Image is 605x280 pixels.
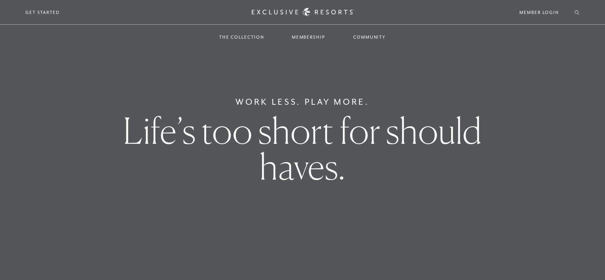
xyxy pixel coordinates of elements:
[25,9,60,16] a: Get Started
[284,25,333,49] a: Membership
[106,113,499,184] h1: Life’s too short for should haves.
[211,25,272,49] a: The Collection
[345,25,394,49] a: Community
[235,96,370,108] h6: Work Less. Play More.
[519,9,559,16] a: Member Login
